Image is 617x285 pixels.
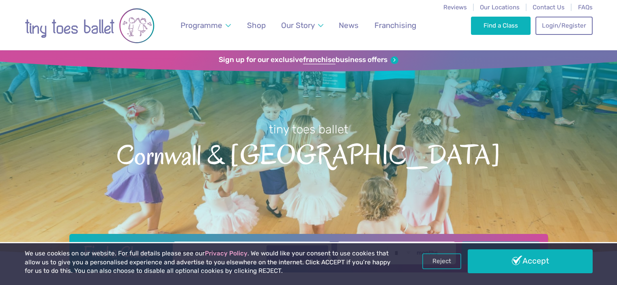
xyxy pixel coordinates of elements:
[480,4,520,11] a: Our Locations
[374,21,416,30] span: Franchising
[468,249,593,273] a: Accept
[14,137,603,170] span: Cornwall & [GEOGRAPHIC_DATA]
[370,16,420,35] a: Franchising
[533,4,565,11] a: Contact Us
[247,21,266,30] span: Shop
[422,253,461,269] a: Reject
[269,122,348,136] small: tiny toes ballet
[176,16,234,35] a: Programme
[25,249,394,276] p: We use cookies on our website. For full details please see our . We would like your consent to us...
[205,250,247,257] a: Privacy Policy
[277,16,327,35] a: Our Story
[443,4,467,11] a: Reviews
[462,242,540,264] button: Find Classes
[535,17,592,34] a: Login/Register
[219,56,398,64] a: Sign up for our exclusivefranchisebusiness offers
[181,21,222,30] span: Programme
[281,21,315,30] span: Our Story
[335,16,363,35] a: News
[471,17,531,34] a: Find a Class
[243,16,269,35] a: Shop
[339,21,359,30] span: News
[303,56,335,64] strong: franchise
[25,5,155,46] img: tiny toes ballet
[77,242,167,262] h2: Find a Class
[578,4,593,11] a: FAQs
